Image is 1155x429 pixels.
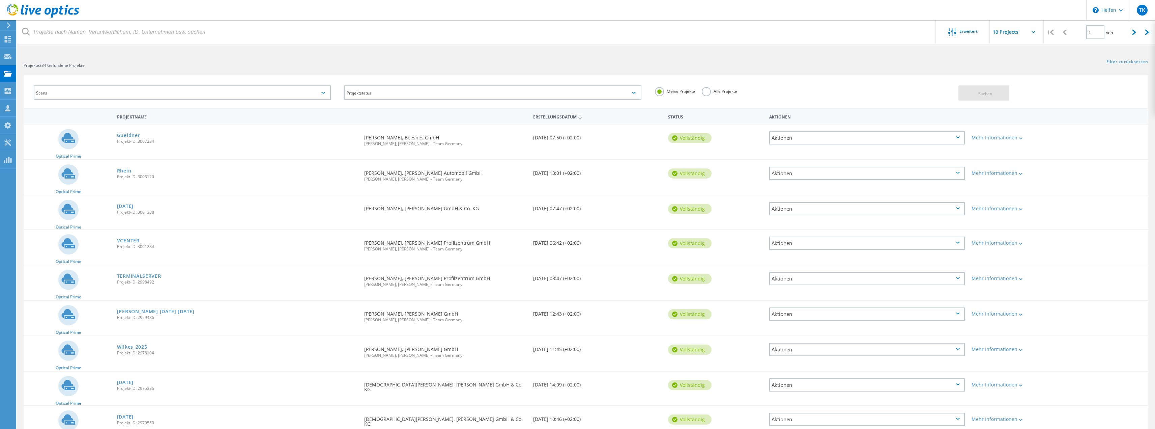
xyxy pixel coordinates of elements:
span: Projekt-ID: 2978104 [117,351,358,355]
span: Projekt-ID: 2975336 [117,386,358,391]
span: Projekt-ID: 2979486 [117,316,358,320]
span: Optical Prime [56,225,81,229]
span: Projekt-ID: 3003120 [117,175,358,179]
div: [DATE] 14:09 (+02:00) [530,372,665,394]
svg: \n [1093,7,1099,13]
div: Mehr Informationen [972,206,1055,211]
div: Aktionen [769,378,965,392]
span: Optical Prime [56,366,81,370]
a: Rhein [117,168,132,173]
div: [PERSON_NAME], [PERSON_NAME] GmbH & Co. KG [361,195,529,218]
div: [DATE] 07:47 (+02:00) [530,195,665,218]
div: [PERSON_NAME], [PERSON_NAME] GmbH [361,301,529,329]
div: Aktionen [766,110,968,123]
font: | [1149,29,1151,35]
div: [PERSON_NAME], [PERSON_NAME] Profilzentrum GmbH [361,230,529,258]
a: Live Optics Dashboard [7,14,79,19]
div: Mehr Informationen [972,135,1055,140]
div: Aktionen [769,272,965,285]
span: Optical Prime [56,330,81,334]
span: Projekt-ID: 3007234 [117,139,358,143]
a: [DATE] [117,204,134,209]
span: Projekt-ID: 2970550 [117,421,358,425]
div: [DATE] 08:47 (+02:00) [530,265,665,288]
font: Suchen [978,91,992,97]
span: Optical Prime [56,190,81,194]
input: Projekte nach Namen, Verantwortlichem, ID, Unternehmen usw. suchen [17,20,936,44]
div: Projektname [114,110,361,123]
div: vollständig [668,133,712,143]
span: [PERSON_NAME], [PERSON_NAME] - Team Germany [364,177,526,181]
a: [DATE] [117,380,134,385]
div: vollständig [668,274,712,284]
div: Aktionen [769,131,965,144]
div: Aktionen [769,413,965,426]
div: [PERSON_NAME], [PERSON_NAME] Profilzentrum GmbH [361,265,529,293]
span: Optical Prime [56,295,81,299]
div: [DATE] 11:45 (+02:00) [530,336,665,358]
div: [PERSON_NAME], Beesnes GmbH [361,125,529,153]
div: Aktionen [769,307,965,321]
div: [DATE] 07:50 (+02:00) [530,125,665,147]
div: [DATE] 10:46 (+02:00) [530,406,665,428]
div: Erstellungsdatum [530,110,665,123]
div: [DATE] 06:42 (+02:00) [530,230,665,252]
span: [PERSON_NAME], [PERSON_NAME] - Team Germany [364,142,526,146]
span: Optical Prime [56,154,81,158]
div: Aktionen [769,202,965,215]
font: Helfen [1101,7,1117,13]
div: Mehr Informationen [972,171,1055,176]
font: Filter zurücksetzen [1106,59,1148,64]
font: von [1106,30,1113,35]
span: Projekt-ID: 3001338 [117,210,358,214]
div: Mehr Informationen [972,276,1055,281]
span: Optical Prime [56,401,81,405]
div: [PERSON_NAME], [PERSON_NAME] GmbH [361,336,529,364]
span: [PERSON_NAME], [PERSON_NAME] - Team Germany [364,247,526,251]
span: [PERSON_NAME], [PERSON_NAME] - Team Germany [364,283,526,287]
div: vollständig [668,238,712,248]
div: Mehr Informationen [972,312,1055,316]
a: [PERSON_NAME] [DATE] [DATE] [117,309,195,314]
div: vollständig [668,345,712,355]
div: [DATE] 12:43 (+02:00) [530,301,665,323]
button: Suchen [958,85,1009,101]
div: vollständig [668,309,712,319]
span: Projekt-ID: 2998492 [117,280,358,284]
font: Projektstatus [347,90,371,96]
a: [DATE] [117,414,134,419]
div: Aktionen [769,167,965,180]
span: Optical Prime [56,260,81,264]
a: VCENTER [117,238,140,243]
div: vollständig [668,380,712,390]
div: Status [665,110,766,123]
font: Alle Projekte [714,88,737,94]
font: Erweitert [959,28,978,34]
span: Projekt-ID: 3001284 [117,245,358,249]
font: TK [1139,6,1145,14]
div: vollständig [668,414,712,425]
div: [PERSON_NAME], [PERSON_NAME] Automobil GmbH [361,160,529,188]
div: Mehr Informationen [972,417,1055,422]
a: Gueldner [117,133,140,138]
div: Mehr Informationen [972,241,1055,245]
span: 334 Gefundene Projekte [39,62,85,68]
font: Meine Projekte [667,88,695,94]
font: | [1047,29,1050,35]
a: TERMINALSERVER [117,274,161,278]
div: Mehr Informationen [972,347,1055,352]
a: Wilkes_2025 [117,345,147,349]
span: [PERSON_NAME], [PERSON_NAME] - Team Germany [364,318,526,322]
div: vollständig [668,168,712,179]
font: Projekte [24,62,39,68]
div: [DATE] 13:01 (+02:00) [530,160,665,182]
div: Aktionen [769,237,965,250]
div: Aktionen [769,343,965,356]
div: [DEMOGRAPHIC_DATA][PERSON_NAME], [PERSON_NAME] GmbH & Co. KG [361,372,529,399]
font: Scans [36,90,47,96]
div: vollständig [668,204,712,214]
div: Mehr Informationen [972,382,1055,387]
span: [PERSON_NAME], [PERSON_NAME] - Team Germany [364,353,526,357]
